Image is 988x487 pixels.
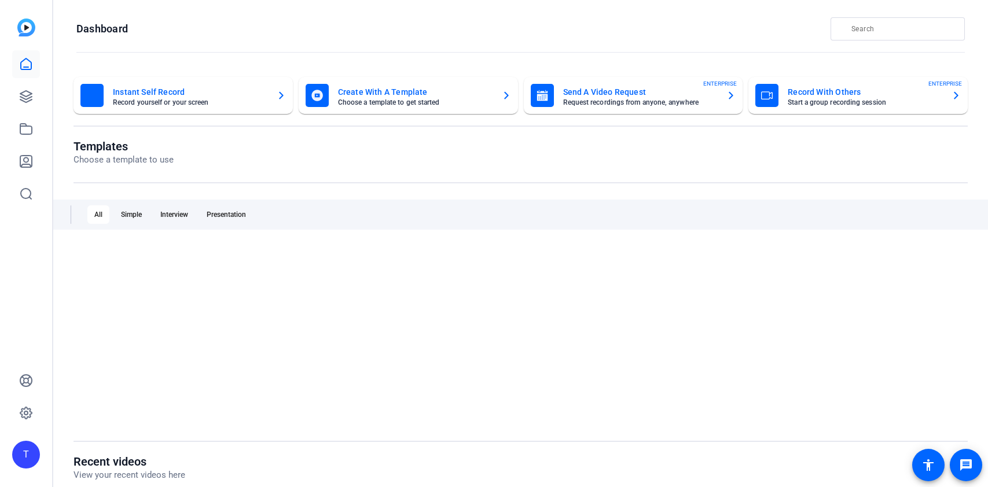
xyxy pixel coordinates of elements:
button: Send A Video RequestRequest recordings from anyone, anywhereENTERPRISE [524,77,743,114]
div: T [12,441,40,468]
button: Create With A TemplateChoose a template to get started [299,77,518,114]
mat-card-title: Record With Others [788,85,942,99]
input: Search [851,22,956,36]
span: ENTERPRISE [928,79,962,88]
mat-card-subtitle: Choose a template to get started [338,99,493,106]
div: All [87,205,109,224]
button: Instant Self RecordRecord yourself or your screen [74,77,293,114]
mat-card-subtitle: Start a group recording session [788,99,942,106]
mat-icon: message [959,458,973,472]
span: ENTERPRISE [703,79,737,88]
h1: Dashboard [76,22,128,36]
p: Choose a template to use [74,153,174,167]
p: View your recent videos here [74,468,185,482]
mat-card-subtitle: Record yourself or your screen [113,99,267,106]
mat-card-subtitle: Request recordings from anyone, anywhere [563,99,718,106]
button: Record With OthersStart a group recording sessionENTERPRISE [748,77,968,114]
div: Presentation [200,205,253,224]
img: blue-gradient.svg [17,19,35,36]
mat-icon: accessibility [921,458,935,472]
h1: Templates [74,139,174,153]
mat-card-title: Instant Self Record [113,85,267,99]
mat-card-title: Send A Video Request [563,85,718,99]
mat-card-title: Create With A Template [338,85,493,99]
div: Interview [153,205,195,224]
h1: Recent videos [74,455,185,468]
div: Simple [114,205,149,224]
